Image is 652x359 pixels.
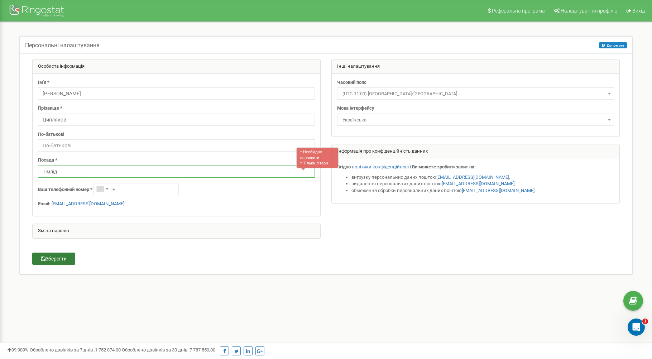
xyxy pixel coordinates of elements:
[340,89,612,99] span: (UTC-11:00) Pacific/Midway
[30,347,121,353] span: Оброблено дзвінків за 7 днів :
[351,187,614,194] li: обмеження обробки персональних даних поштою .
[351,181,614,187] li: видалення персональних даних поштою ,
[52,201,124,206] a: [EMAIL_ADDRESS][DOMAIN_NAME]
[296,147,339,168] div: * Необхідно заповнити * Тільки літери
[38,186,92,193] label: Ваш телефонний номер *
[436,174,509,180] a: [EMAIL_ADDRESS][DOMAIN_NAME]
[599,42,627,48] button: Допомога
[561,8,617,14] span: Налаштування профілю
[412,164,476,169] strong: Ви можете зробити запит на:
[38,79,49,86] label: Ім'я *
[38,201,51,206] strong: Email:
[337,87,614,100] span: (UTC-11:00) Pacific/Midway
[38,157,57,164] label: Посада *
[628,319,645,336] iframe: Intercom live chat
[462,188,534,193] a: [EMAIL_ADDRESS][DOMAIN_NAME]
[38,166,315,178] input: Посада
[7,347,29,353] span: 99,989%
[38,114,315,126] input: Прізвище
[337,105,374,112] label: Мова інтерфейсу
[38,105,62,112] label: Прізвище *
[492,8,545,14] span: Реферальна програма
[95,347,121,353] u: 1 752 874,00
[38,131,64,138] label: По-батькові
[632,8,645,14] span: Вихід
[352,164,411,169] a: політики конфіденційності
[38,139,315,152] input: По-батькові
[337,114,614,126] span: Українська
[33,59,320,74] div: Особиста інформація
[94,183,110,195] div: Telephone country code
[351,174,614,181] li: вигрузку персональних даних поштою ,
[33,224,320,238] div: Зміна паролю
[340,115,612,125] span: Українська
[442,181,514,186] a: [EMAIL_ADDRESS][DOMAIN_NAME]
[32,253,75,265] button: Зберегти
[25,42,100,49] h5: Персональні налаштування
[190,347,215,353] u: 7 787 559,00
[642,319,648,324] span: 1
[38,87,315,100] input: Ім'я
[337,164,351,169] strong: Згідно
[337,79,366,86] label: Часовий пояс
[332,144,619,159] div: Інформація про конфіденційність данних
[122,347,215,353] span: Оброблено дзвінків за 30 днів :
[332,59,619,74] div: Інші налаштування
[94,183,179,195] input: +1-800-555-55-55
